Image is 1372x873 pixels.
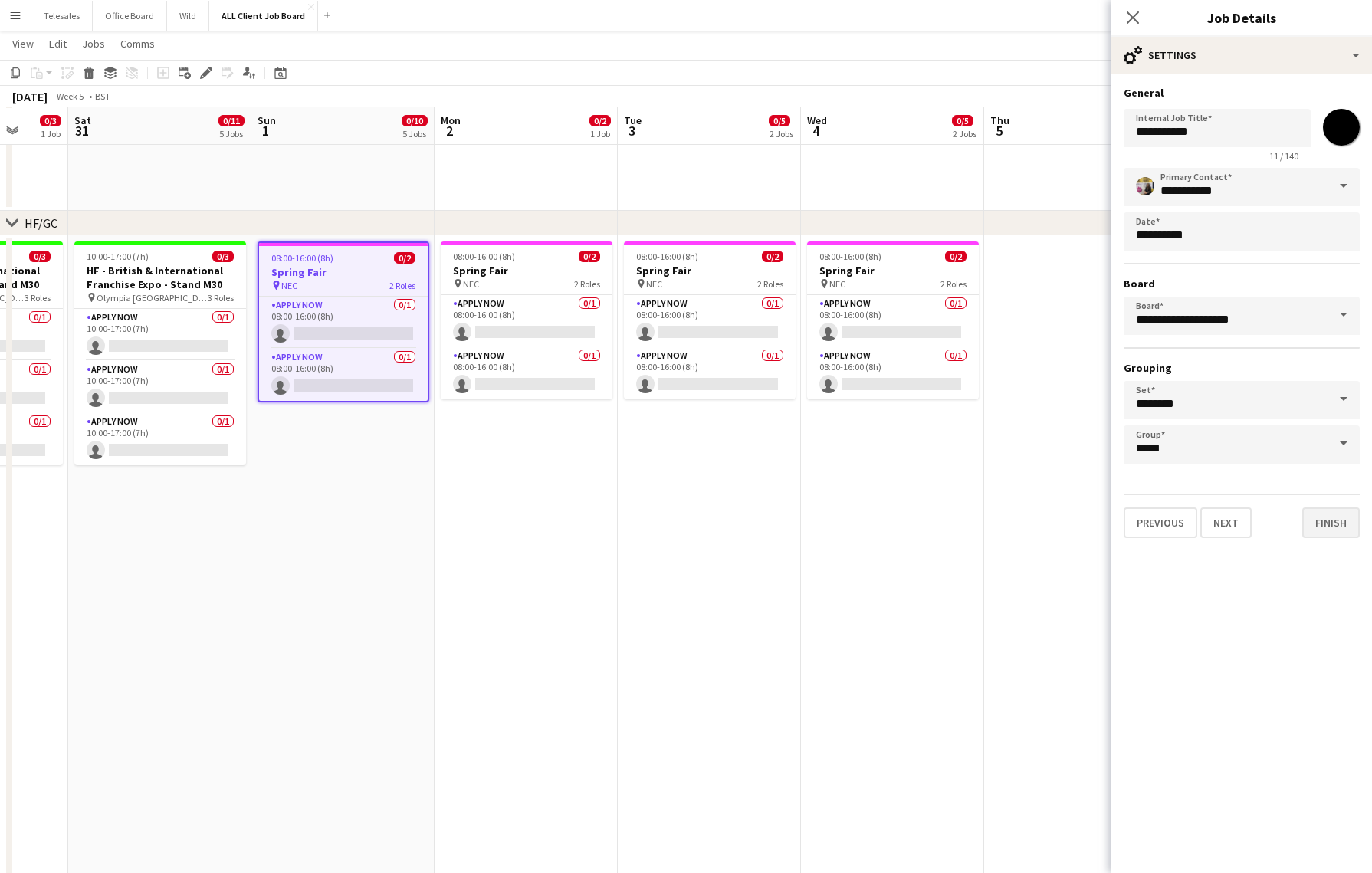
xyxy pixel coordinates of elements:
[636,251,698,262] span: 08:00-16:00 (8h)
[441,295,612,347] app-card-role: APPLY NOW0/108:00-16:00 (8h)
[74,413,246,465] app-card-role: APPLY NOW0/110:00-17:00 (7h)
[624,347,796,399] app-card-role: APPLY NOW0/108:00-16:00 (8h)
[807,241,979,399] app-job-card: 08:00-16:00 (8h)0/2Spring Fair NEC2 RolesAPPLY NOW0/108:00-16:00 (8h) APPLY NOW0/108:00-16:00 (8h)
[624,264,796,277] h3: Spring Fair
[97,292,208,304] span: Olympia [GEOGRAPHIC_DATA]
[988,122,1009,139] span: 5
[76,34,111,54] a: Jobs
[281,280,297,291] span: NEC
[441,241,612,399] app-job-card: 08:00-16:00 (8h)0/2Spring Fair NEC2 RolesAPPLY NOW0/108:00-16:00 (8h) APPLY NOW0/108:00-16:00 (8h)
[441,113,461,127] span: Mon
[590,128,610,139] div: 1 Job
[463,278,479,290] span: NEC
[95,90,110,102] div: BST
[208,292,234,304] span: 3 Roles
[271,252,333,264] span: 08:00-16:00 (8h)
[209,1,318,31] button: ALL Client Job Board
[589,115,611,126] span: 0/2
[829,278,845,290] span: NEC
[218,115,245,126] span: 0/11
[51,90,89,102] span: Week 5
[953,128,976,139] div: 2 Jobs
[114,34,161,54] a: Comms
[41,128,61,139] div: 1 Job
[29,251,51,262] span: 0/3
[402,115,428,126] span: 0/10
[120,37,155,51] span: Comms
[74,241,246,465] app-job-card: 10:00-17:00 (7h)0/3HF - British & International Franchise Expo - Stand M30 Olympia [GEOGRAPHIC_DA...
[453,251,515,262] span: 08:00-16:00 (8h)
[87,251,149,262] span: 10:00-17:00 (7h)
[805,122,827,139] span: 4
[74,309,246,361] app-card-role: APPLY NOW0/110:00-17:00 (7h)
[624,113,642,127] span: Tue
[1111,37,1372,74] div: Settings
[167,1,209,31] button: Wild
[945,251,967,262] span: 0/2
[624,295,796,347] app-card-role: APPLY NOW0/108:00-16:00 (8h)
[43,34,73,54] a: Edit
[255,122,276,139] span: 1
[258,241,429,402] app-job-card: 08:00-16:00 (8h)0/2Spring Fair NEC2 RolesAPPLY NOW0/108:00-16:00 (8h) APPLY NOW0/108:00-16:00 (8h)
[807,113,827,127] span: Wed
[219,128,244,139] div: 5 Jobs
[259,265,428,279] h3: Spring Fair
[579,251,600,262] span: 0/2
[82,37,105,51] span: Jobs
[25,292,51,304] span: 3 Roles
[438,122,461,139] span: 2
[40,115,61,126] span: 0/3
[74,113,91,127] span: Sat
[1200,507,1252,538] button: Next
[952,115,973,126] span: 0/5
[807,295,979,347] app-card-role: APPLY NOW0/108:00-16:00 (8h)
[1302,507,1360,538] button: Finish
[259,349,428,401] app-card-role: APPLY NOW0/108:00-16:00 (8h)
[624,241,796,399] app-job-card: 08:00-16:00 (8h)0/2Spring Fair NEC2 RolesAPPLY NOW0/108:00-16:00 (8h) APPLY NOW0/108:00-16:00 (8h)
[819,251,881,262] span: 08:00-16:00 (8h)
[12,89,48,104] div: [DATE]
[1111,8,1372,28] h3: Job Details
[74,361,246,413] app-card-role: APPLY NOW0/110:00-17:00 (7h)
[389,280,415,291] span: 2 Roles
[1124,86,1360,100] h3: General
[646,278,662,290] span: NEC
[757,278,783,290] span: 2 Roles
[258,113,276,127] span: Sun
[49,37,67,51] span: Edit
[574,278,600,290] span: 2 Roles
[770,128,793,139] div: 2 Jobs
[394,252,415,264] span: 0/2
[940,278,967,290] span: 2 Roles
[212,251,234,262] span: 0/3
[12,37,34,51] span: View
[31,1,93,31] button: Telesales
[1124,507,1197,538] button: Previous
[441,264,612,277] h3: Spring Fair
[74,264,246,291] h3: HF - British & International Franchise Expo - Stand M30
[259,297,428,349] app-card-role: APPLY NOW0/108:00-16:00 (8h)
[769,115,790,126] span: 0/5
[25,215,57,231] div: HF/GC
[1124,277,1360,290] h3: Board
[6,34,40,54] a: View
[762,251,783,262] span: 0/2
[402,128,427,139] div: 5 Jobs
[807,347,979,399] app-card-role: APPLY NOW0/108:00-16:00 (8h)
[93,1,167,31] button: Office Board
[1257,150,1311,162] span: 11 / 140
[441,347,612,399] app-card-role: APPLY NOW0/108:00-16:00 (8h)
[807,264,979,277] h3: Spring Fair
[72,122,91,139] span: 31
[622,122,642,139] span: 3
[990,113,1009,127] span: Thu
[1124,361,1360,375] h3: Grouping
